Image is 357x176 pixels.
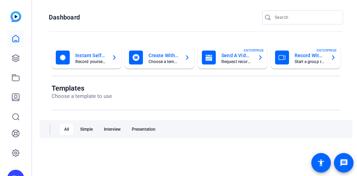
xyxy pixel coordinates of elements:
[149,60,179,64] mat-card-subtitle: Choose a template to get started
[317,159,325,167] mat-icon: accessibility
[198,46,267,69] button: Send A Video RequestRequest recordings from anyone, anywhereENTERPRISE
[244,48,264,53] span: ENTERPRISE
[49,13,80,22] h1: Dashboard
[221,51,252,60] mat-card-title: Send A Video Request
[295,60,325,64] mat-card-subtitle: Start a group recording session
[76,124,97,135] div: Simple
[75,60,106,64] mat-card-subtitle: Record yourself or your screen
[317,48,337,53] span: ENTERPRISE
[340,159,348,167] mat-icon: message
[125,46,195,69] button: Create With A TemplateChoose a template to get started
[295,51,325,60] mat-card-title: Record With Others
[221,60,252,64] mat-card-subtitle: Request recordings from anyone, anywhere
[10,11,21,22] img: blue-gradient.svg
[271,46,341,69] button: Record With OthersStart a group recording sessionENTERPRISE
[275,13,337,22] input: Search
[52,92,112,100] p: Choose a template to use
[128,124,160,135] div: Presentation
[52,46,121,69] button: Instant Self RecordRecord yourself or your screen
[100,124,125,135] div: Interview
[60,124,73,135] div: All
[75,51,106,60] mat-card-title: Instant Self Record
[52,84,112,92] h1: Templates
[149,51,179,60] mat-card-title: Create With A Template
